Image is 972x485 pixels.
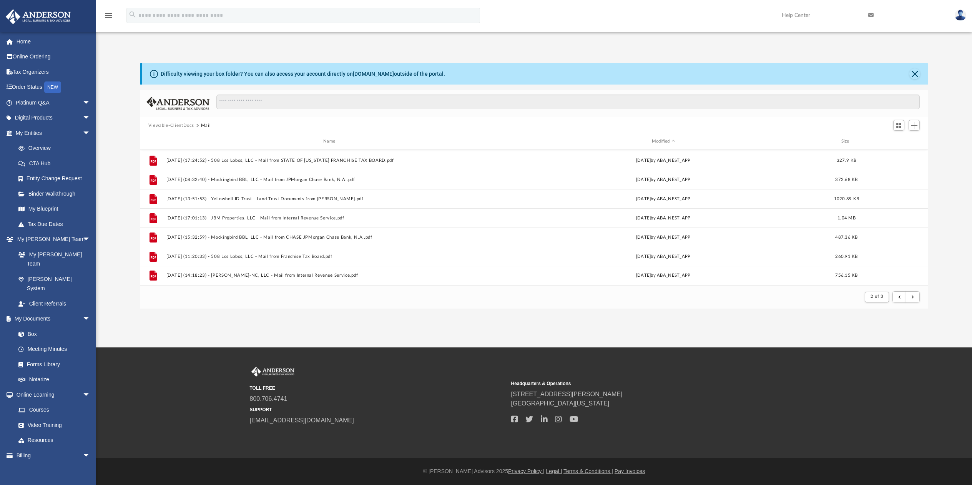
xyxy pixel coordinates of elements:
[909,68,920,79] button: Close
[615,468,645,474] a: Pay Invoices
[83,232,98,247] span: arrow_drop_down
[166,235,495,240] button: [DATE] (15:32:59) - Mockingbird BBL, LLC - Mail from CHASE JPMorgan Chase Bank, N.A..pdf
[250,406,506,413] small: SUPPORT
[44,81,61,93] div: NEW
[353,71,394,77] a: [DOMAIN_NAME]
[11,271,98,296] a: [PERSON_NAME] System
[83,110,98,126] span: arrow_drop_down
[140,149,928,285] div: grid
[835,235,857,239] span: 487.36 KB
[148,122,194,129] button: Viewable-ClientDocs
[166,273,495,278] button: [DATE] (14:18:23) - [PERSON_NAME]-NC, LLC - Mail from Internal Revenue Service.pdf
[250,417,354,424] a: [EMAIL_ADDRESS][DOMAIN_NAME]
[5,49,102,65] a: Online Ordering
[508,468,545,474] a: Privacy Policy |
[5,311,98,327] a: My Documentsarrow_drop_down
[871,294,883,299] span: 2 of 3
[498,138,828,145] div: Modified
[11,156,102,171] a: CTA Hub
[166,196,495,201] button: [DATE] (13:51:53) - Yellowbell ID Trust - Land Trust Documents from [PERSON_NAME].pdf
[498,253,827,260] div: [DATE] by ABA_NEST_APP
[498,272,827,279] div: [DATE] by ABA_NEST_APP
[5,95,102,110] a: Platinum Q&Aarrow_drop_down
[166,138,495,145] div: Name
[5,125,102,141] a: My Entitiesarrow_drop_down
[11,247,94,271] a: My [PERSON_NAME] Team
[837,216,856,220] span: 1.04 MB
[11,326,94,342] a: Box
[11,402,98,418] a: Courses
[104,15,113,20] a: menu
[834,196,859,201] span: 1020.89 KB
[498,214,827,221] div: [DATE] by ABA_NEST_APP
[166,158,495,163] button: [DATE] (17:24:52) - 508 Los Lobos, LLC - Mail from STATE OF [US_STATE] FRANCHISE TAX BOARD.pdf
[11,216,102,232] a: Tax Due Dates
[250,367,296,377] img: Anderson Advisors Platinum Portal
[83,125,98,141] span: arrow_drop_down
[511,391,623,397] a: [STREET_ADDRESS][PERSON_NAME]
[83,311,98,327] span: arrow_drop_down
[11,296,98,311] a: Client Referrals
[83,95,98,111] span: arrow_drop_down
[498,157,827,164] div: [DATE] by ABA_NEST_APP
[201,122,211,129] button: Mail
[498,234,827,241] div: [DATE] by ABA_NEST_APP
[831,138,862,145] div: Size
[11,433,98,448] a: Resources
[835,273,857,277] span: 756.15 KB
[5,110,102,126] a: Digital Productsarrow_drop_down
[546,468,562,474] a: Legal |
[83,448,98,463] span: arrow_drop_down
[5,232,98,247] a: My [PERSON_NAME] Teamarrow_drop_down
[893,120,905,131] button: Switch to Grid View
[11,342,98,357] a: Meeting Minutes
[11,417,94,433] a: Video Training
[161,70,445,78] div: Difficulty viewing your box folder? You can also access your account directly on outside of the p...
[166,177,495,182] button: [DATE] (08:32:40) - Mockingbird BBL, LLC - Mail from JPMorgan Chase Bank, N.A..pdf
[909,120,920,131] button: Add
[498,176,827,183] div: [DATE] by ABA_NEST_APP
[83,387,98,403] span: arrow_drop_down
[11,357,94,372] a: Forms Library
[11,171,102,186] a: Entity Change Request
[166,254,495,259] button: [DATE] (11:20:33) - 508 Los Lobos, LLC - Mail from Franchise Tax Board.pdf
[250,385,506,392] small: TOLL FREE
[250,395,287,402] a: 800.706.4741
[166,216,495,221] button: [DATE] (17:01:13) - JBM Properties, LLC - Mail from Internal Revenue Service.pdf
[955,10,966,21] img: User Pic
[143,138,163,145] div: id
[5,448,102,463] a: Billingarrow_drop_down
[837,158,856,162] span: 327.9 KB
[11,372,98,387] a: Notarize
[11,201,98,217] a: My Blueprint
[5,387,98,402] a: Online Learningarrow_drop_down
[128,10,137,19] i: search
[865,292,889,302] button: 2 of 3
[5,64,102,80] a: Tax Organizers
[511,400,610,407] a: [GEOGRAPHIC_DATA][US_STATE]
[5,34,102,49] a: Home
[835,254,857,258] span: 260.91 KB
[3,9,73,24] img: Anderson Advisors Platinum Portal
[11,141,102,156] a: Overview
[865,138,919,145] div: id
[216,95,920,109] input: Search files and folders
[96,467,972,475] div: © [PERSON_NAME] Advisors 2025
[104,11,113,20] i: menu
[563,468,613,474] a: Terms & Conditions |
[511,380,767,387] small: Headquarters & Operations
[498,195,827,202] div: [DATE] by ABA_NEST_APP
[5,80,102,95] a: Order StatusNEW
[835,177,857,181] span: 372.68 KB
[11,186,102,201] a: Binder Walkthrough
